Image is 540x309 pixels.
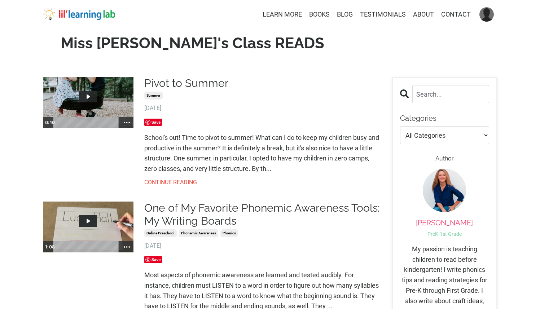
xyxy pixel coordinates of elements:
img: Video Thumbnail [43,201,134,253]
a: online preschool [144,229,177,237]
span: Save [144,119,162,126]
a: Pivot to Summer [144,77,381,90]
span: [DATE] [144,103,381,113]
p: PreK-1st Grade [400,230,489,238]
p: [PERSON_NAME] [400,218,489,227]
a: summer [144,92,163,100]
h6: Author [400,155,489,162]
img: lil' learning lab [43,8,115,21]
p: Categories [400,114,489,123]
button: Show more buttons [120,241,134,253]
img: User Avatar [479,7,494,22]
p: School's out! Time to pivot to summer! What can I do to keep my children busy and productive in t... [144,133,381,174]
a: CONTACT [441,9,471,20]
a: phonics [220,229,238,237]
strong: Miss [PERSON_NAME]'s Class READS [61,34,324,52]
a: TESTIMONIALS [360,9,406,20]
span: [DATE] [144,241,381,251]
span: Save [144,256,162,263]
a: ABOUT [413,9,434,20]
div: Playbar [57,241,117,253]
a: CONTINUE READING [144,178,381,187]
a: BOOKS [309,9,330,20]
div: Playbar [57,117,117,128]
a: One of My Favorite Phonemic Awareness Tools: My Writing Boards [144,202,381,228]
input: Search... [412,85,489,103]
a: phonemic awareness [179,229,218,237]
a: LEARN MORE [263,9,302,20]
button: Play Video: file-uploads/sites/2147505858/video/71f522-4d71-13-05e-3e1d0122f1e8_pivot_to_summer_1... [79,91,97,102]
button: Play Video: file-uploads/sites/2147505858/video/2f52dc0-5e3c-ce43-4d82-88dce6e43f6_IMG_9682.MOV [79,215,97,227]
img: Video Thumbnail [43,76,134,128]
button: Show more buttons [120,117,134,128]
a: BLOG [337,9,353,20]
